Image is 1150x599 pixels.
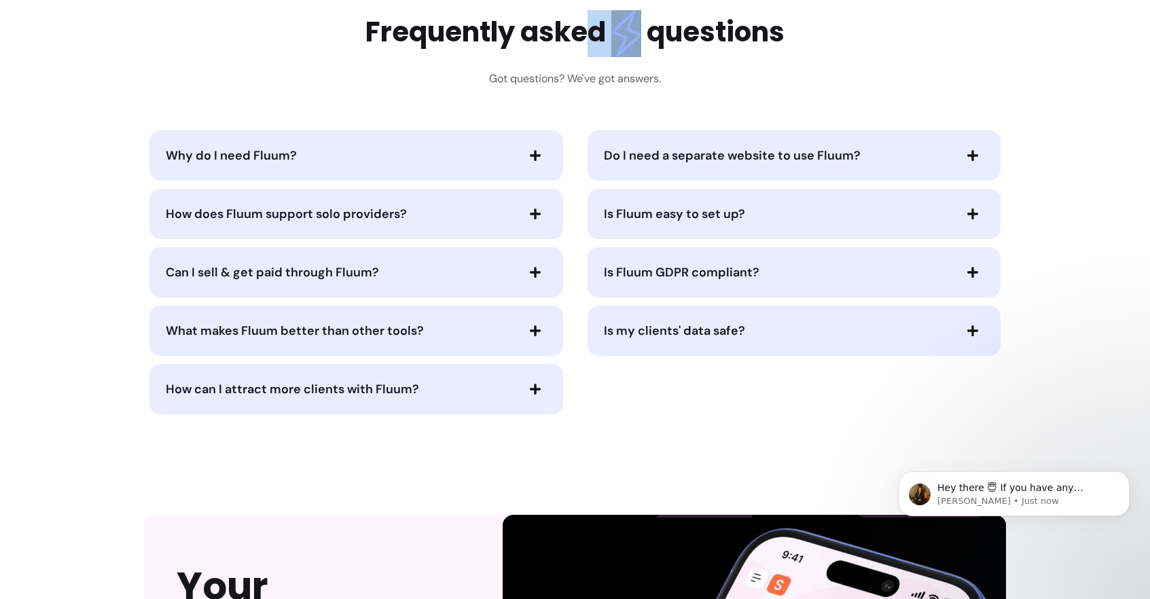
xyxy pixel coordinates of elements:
span: Do I need a separate website to use Fluum? [604,147,861,164]
button: What makes Fluum better than other tools? [166,319,547,342]
span: Is Fluum GDPR compliant? [604,264,759,280]
span: Can I sell & get paid through Fluum? [166,264,379,280]
span: How does Fluum support solo providers? [166,206,407,222]
span: Why do I need Fluum? [166,147,297,164]
iframe: Intercom notifications message [878,443,1150,592]
button: Do I need a separate website to use Fluum? [604,144,985,167]
span: Is Fluum easy to set up? [604,206,745,222]
h2: Frequently asked questions [365,10,785,57]
span: What makes Fluum better than other tools? [166,323,424,339]
button: Can I sell & get paid through Fluum? [166,261,547,284]
button: Is Fluum GDPR compliant? [604,261,985,284]
button: Is Fluum easy to set up? [604,202,985,225]
button: How can I attract more clients with Fluum? [166,378,547,401]
span: Is my clients' data safe? [604,323,745,339]
button: Why do I need Fluum? [166,144,547,167]
h3: Got questions? We've got answers. [489,71,661,87]
img: flashlight Blue [611,10,641,57]
button: How does Fluum support solo providers? [166,202,547,225]
button: Is my clients' data safe? [604,319,985,342]
span: How can I attract more clients with Fluum? [166,381,419,397]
